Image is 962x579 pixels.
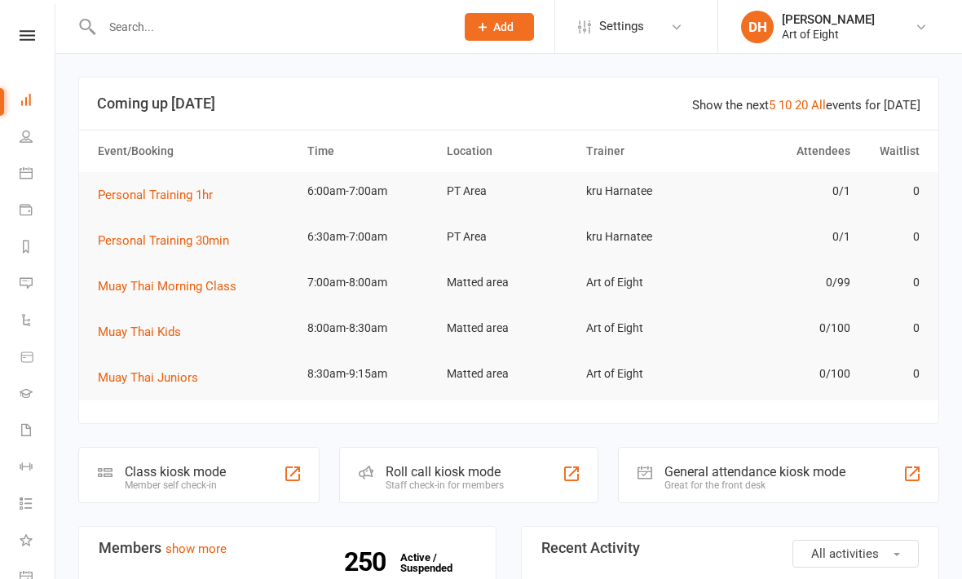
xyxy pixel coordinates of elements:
td: Art of Eight [579,355,718,393]
a: Calendar [20,157,56,193]
h3: Coming up [DATE] [97,95,920,112]
button: All activities [792,540,919,568]
td: 7:00am-8:00am [300,263,439,302]
span: Add [493,20,514,33]
div: Member self check-in [125,480,226,491]
span: Muay Thai Kids [98,325,181,339]
th: Trainer [579,130,718,172]
td: 0 [858,218,928,256]
div: DH [741,11,774,43]
div: [PERSON_NAME] [782,12,875,27]
td: 0 [858,263,928,302]
a: What's New [20,524,56,560]
td: Matted area [439,309,579,347]
button: Add [465,13,534,41]
th: Event/Booking [90,130,300,172]
div: Staff check-in for members [386,480,504,491]
td: 0/100 [718,309,858,347]
td: 0/99 [718,263,858,302]
th: Time [300,130,439,172]
td: Matted area [439,263,579,302]
span: All activities [811,546,879,561]
td: 6:30am-7:00am [300,218,439,256]
div: Class kiosk mode [125,464,226,480]
button: Personal Training 30min [98,231,240,250]
span: Muay Thai Morning Class [98,279,236,294]
td: 0/1 [718,218,858,256]
h3: Members [99,540,476,556]
a: All [811,98,826,113]
td: 6:00am-7:00am [300,172,439,210]
div: Show the next events for [DATE] [692,95,920,115]
td: 0 [858,309,928,347]
a: Dashboard [20,83,56,120]
a: People [20,120,56,157]
a: 5 [769,98,775,113]
th: Attendees [718,130,858,172]
td: 0 [858,172,928,210]
td: Art of Eight [579,263,718,302]
div: Great for the front desk [664,480,845,491]
span: Personal Training 30min [98,233,229,248]
button: Muay Thai Kids [98,322,192,342]
td: Art of Eight [579,309,718,347]
a: show more [165,541,227,556]
button: Muay Thai Morning Class [98,276,248,296]
a: Payments [20,193,56,230]
td: Matted area [439,355,579,393]
td: PT Area [439,218,579,256]
div: Art of Eight [782,27,875,42]
h3: Recent Activity [541,540,919,556]
td: 0 [858,355,928,393]
strong: 250 [344,550,392,574]
td: kru Harnatee [579,172,718,210]
a: 10 [779,98,792,113]
a: 20 [795,98,808,113]
div: General attendance kiosk mode [664,464,845,480]
div: Roll call kiosk mode [386,464,504,480]
td: 8:00am-8:30am [300,309,439,347]
td: 0/1 [718,172,858,210]
span: Muay Thai Juniors [98,370,198,385]
th: Waitlist [858,130,928,172]
span: Settings [599,8,644,45]
a: Reports [20,230,56,267]
td: 0/100 [718,355,858,393]
td: 8:30am-9:15am [300,355,439,393]
input: Search... [97,15,443,38]
button: Muay Thai Juniors [98,368,210,387]
td: kru Harnatee [579,218,718,256]
td: PT Area [439,172,579,210]
span: Personal Training 1hr [98,188,213,202]
button: Personal Training 1hr [98,185,224,205]
a: Product Sales [20,340,56,377]
th: Location [439,130,579,172]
